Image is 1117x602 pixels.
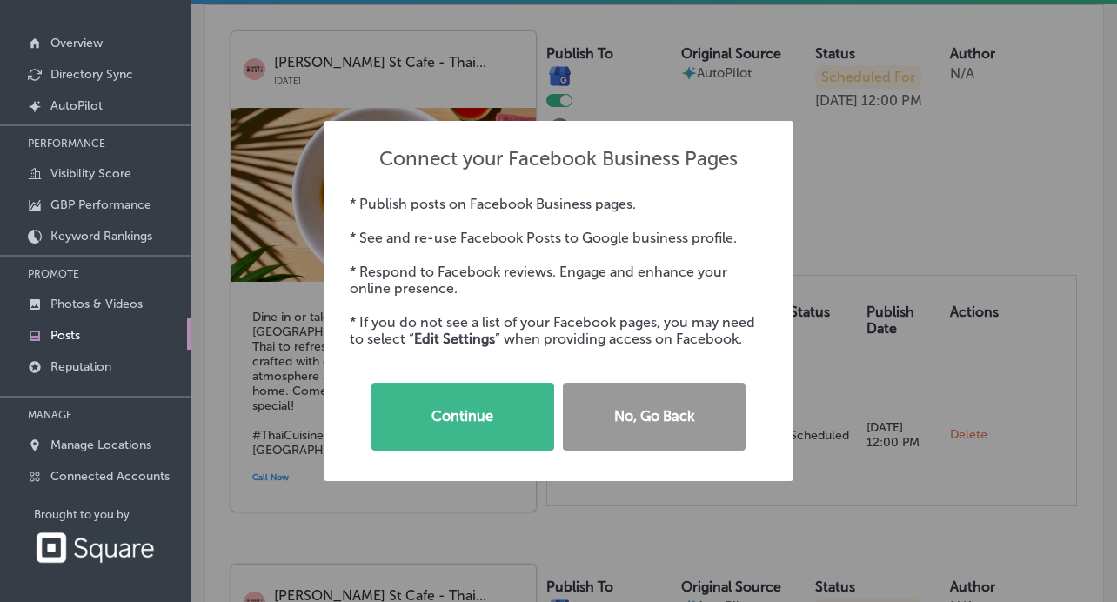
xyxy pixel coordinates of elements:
[50,328,80,343] p: Posts
[50,297,143,311] p: Photos & Videos
[50,438,151,452] p: Manage Locations
[50,36,103,50] p: Overview
[379,147,738,171] h2: Connect your Facebook Business Pages
[50,469,170,484] p: Connected Accounts
[50,67,133,82] p: Directory Sync
[50,359,111,374] p: Reputation
[50,166,131,181] p: Visibility Score
[350,264,767,297] p: * Respond to Facebook reviews. Engage and enhance your online presence.
[34,508,191,521] p: Brought to you by
[414,331,495,347] strong: Edit Settings
[563,383,746,451] button: No, Go Back
[50,197,151,212] p: GBP Performance
[350,230,767,246] p: * See and re-use Facebook Posts to Google business profile.
[34,532,156,564] img: Square
[50,98,103,113] p: AutoPilot
[350,314,767,347] p: * If you do not see a list of your Facebook pages, you may need to select “ ” when providing acce...
[50,229,152,244] p: Keyword Rankings
[350,196,767,212] p: * Publish posts on Facebook Business pages.
[371,383,554,451] button: Continue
